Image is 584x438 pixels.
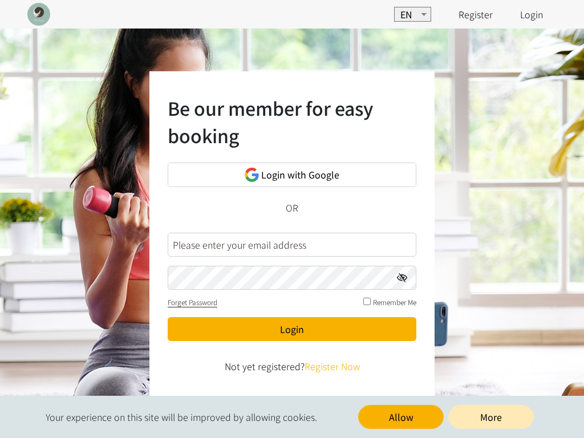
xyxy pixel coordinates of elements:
span: Your experience on this site will be improved by allowing cookies. [46,410,317,424]
a: Login [520,7,543,21]
a: More [448,405,534,429]
img: XCiuqSzNOMkVjoLvqyfWlGi3krYmRzy3FY06BdcB.png [27,3,50,26]
a: Login with Google [168,163,416,187]
a: Register [459,7,493,21]
button: Allow [358,405,444,429]
button: Login [168,317,416,341]
a: Forget Password [168,297,217,307]
img: google-icon.png [245,168,259,182]
span: Remember Me [373,297,416,307]
div: OR [168,201,416,214]
input: Please enter your email address [168,233,416,257]
h1: Be our member for easy booking [168,94,416,149]
a: Not yet registered?Register Now [225,359,360,373]
span: Register Now [305,359,360,373]
span: Login with Google [261,168,339,182]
